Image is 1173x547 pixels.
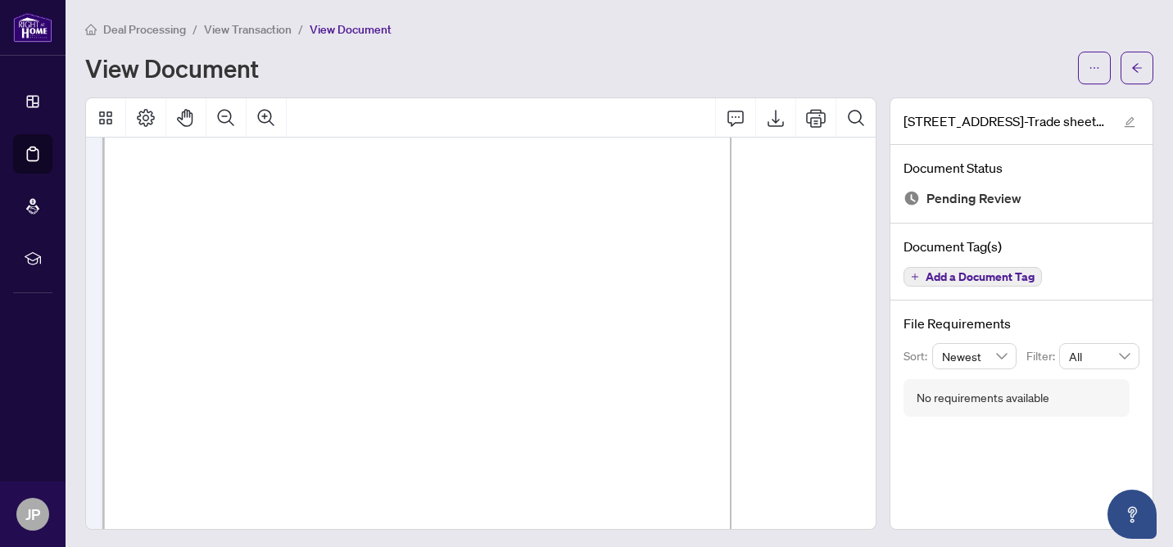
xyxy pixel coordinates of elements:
[904,314,1139,333] h4: File Requirements
[904,237,1139,256] h4: Document Tag(s)
[1089,62,1100,74] span: ellipsis
[298,20,303,38] li: /
[904,190,920,206] img: Document Status
[911,273,919,281] span: plus
[926,188,1021,210] span: Pending Review
[917,389,1049,407] div: No requirements available
[25,503,40,526] span: JP
[942,344,1008,368] span: Newest
[1069,344,1130,368] span: All
[310,22,392,37] span: View Document
[926,271,1035,283] span: Add a Document Tag
[904,111,1108,131] span: [STREET_ADDRESS]-Trade sheet-REVISED [PERSON_NAME] to review.pdf
[904,347,932,365] p: Sort:
[85,24,97,35] span: home
[85,55,259,81] h1: View Document
[1131,62,1143,74] span: arrow-left
[904,267,1042,287] button: Add a Document Tag
[1124,116,1135,128] span: edit
[904,158,1139,178] h4: Document Status
[103,22,186,37] span: Deal Processing
[192,20,197,38] li: /
[1107,490,1157,539] button: Open asap
[1026,347,1059,365] p: Filter:
[13,12,52,43] img: logo
[204,22,292,37] span: View Transaction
